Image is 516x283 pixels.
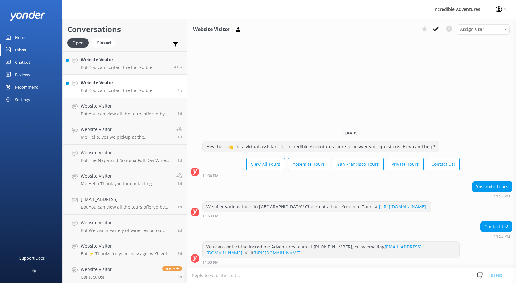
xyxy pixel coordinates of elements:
h4: Website Visitor [81,266,112,273]
div: Home [15,31,26,44]
p: Bot: You can contact the Incredible Adventures team at [PHONE_NUMBER], or by emailing [EMAIL_ADDR... [81,88,173,93]
h4: [EMAIL_ADDRESS] [81,196,173,203]
span: Oct 04 2025 04:35pm (UTC -07:00) America/Los_Angeles [178,134,182,140]
div: Closed [92,38,116,48]
p: Bot: You can contact the Incredible Adventures team at [PHONE_NUMBER], or by emailing [EMAIL_ADDR... [81,65,169,70]
p: Bot: We visit a variety of wineries on our tours in [GEOGRAPHIC_DATA] and [GEOGRAPHIC_DATA], depe... [81,228,173,233]
button: Yosemite Tours [288,158,329,170]
p: Me: Hello Thank you for contacting Incredible Adventures. Right now instead of [PERSON_NAME][GEOG... [81,181,172,187]
a: Website VisitorBot:You can view all the tours offered by Incredible Adventures at this link: [URL... [63,98,187,121]
div: You can contact the Incredible Adventures team at [PHONE_NUMBER], or by emailing . Visit [203,242,459,258]
a: [EMAIL_ADDRESS]Bot:You can view all the tours offered by Incredible Adventures at the following l... [63,191,187,215]
a: Website VisitorBot:The Napa and Sonoma Full Day Wine Tasting Tour is 8 hours long. It provides do... [63,145,187,168]
span: Oct 04 2025 06:10pm (UTC -07:00) America/Los_Angeles [178,111,182,116]
div: Reviews [15,68,30,81]
span: Assign user [460,26,484,33]
p: Bot: ⚡ Thanks for your message, we'll get back to you as soon as we can. You're also welcome to k... [81,251,173,257]
a: [URL][DOMAIN_NAME]. [253,250,302,256]
strong: 11:38 PM [202,174,219,178]
h4: Website Visitor [81,149,173,156]
div: Support Docs [19,252,45,264]
button: Private Tours [387,158,424,170]
div: Yosemite Tours [472,181,512,192]
a: Closed [92,39,119,46]
span: Oct 05 2025 10:53pm (UTC -07:00) America/Los_Angeles [177,88,182,93]
div: Oct 05 2025 10:53pm (UTC -07:00) America/Los_Angeles [202,260,460,264]
span: Oct 02 2025 08:23pm (UTC -07:00) America/Los_Angeles [178,251,182,256]
div: Oct 05 2025 10:53pm (UTC -07:00) America/Los_Angeles [202,214,431,218]
p: Bot: You can view all the tours offered by Incredible Adventures at this link: [URL][DOMAIN_NAME]. [81,111,173,117]
button: San Francisco Tours [333,158,384,170]
h2: Conversations [67,23,182,35]
a: Website VisitorBot:You can contact the Incredible Adventures team at [PHONE_NUMBER], or by emaili... [63,51,187,75]
strong: 11:53 PM [494,234,510,238]
a: Website VisitorBot:We visit a variety of wineries on our tours in [GEOGRAPHIC_DATA] and [GEOGRAPH... [63,215,187,238]
div: Hey there 👋 I'm a virtual assistant for Incredible Adventures, here to answer your questions. How... [203,141,439,152]
span: Oct 02 2025 04:59pm (UTC -07:00) America/Los_Angeles [178,274,182,280]
div: Oct 05 2025 10:53pm (UTC -07:00) America/Los_Angeles [472,194,512,198]
div: Assign User [457,24,510,34]
div: We offer various tours in [GEOGRAPHIC_DATA]! Check out all our Yosemite Tours at [203,202,431,212]
div: Oct 05 2025 10:38pm (UTC -07:00) America/Los_Angeles [202,174,460,178]
div: Contact Us! [481,221,512,232]
span: Reply [162,266,182,271]
a: Website VisitorBot:⚡ Thanks for your message, we'll get back to you as soon as we can. You're als... [63,238,187,261]
h4: Website Visitor [81,56,169,63]
a: Website VisitorMe:Hello, yes we pickup at the [GEOGRAPHIC_DATA] for our [GEOGRAPHIC_DATA] Tours.1d [63,121,187,145]
a: Website VisitorBot:You can contact the Incredible Adventures team at [PHONE_NUMBER], or by emaili... [63,75,187,98]
p: Me: Hello, yes we pickup at the [GEOGRAPHIC_DATA] for our [GEOGRAPHIC_DATA] Tours. [81,134,172,140]
a: [EMAIL_ADDRESS][DOMAIN_NAME] [206,244,422,256]
img: yonder-white-logo.png [9,11,45,21]
h4: Website Visitor [81,219,173,226]
span: Oct 03 2025 07:02pm (UTC -07:00) America/Los_Angeles [178,228,182,233]
span: [DATE] [342,130,361,136]
strong: 11:53 PM [202,214,219,218]
a: [URL][DOMAIN_NAME]. [379,204,427,210]
div: Help [27,264,36,277]
a: Open [67,39,92,46]
p: Contact Us! [81,274,112,280]
h3: Website Visitor [193,26,230,34]
h4: Website Visitor [81,103,173,109]
p: Bot: The Napa and Sonoma Full Day Wine Tasting Tour is 8 hours long. It provides door-to-door ser... [81,158,173,163]
h4: Website Visitor [81,126,172,133]
span: Oct 04 2025 08:28am (UTC -07:00) America/Los_Angeles [178,204,182,210]
div: Recommend [15,81,39,93]
strong: 11:53 PM [202,261,219,264]
span: Oct 04 2025 11:05am (UTC -07:00) America/Los_Angeles [178,181,182,186]
div: Inbox [15,44,26,56]
div: Chatbot [15,56,30,68]
div: Open [67,38,89,48]
button: View All Tours [246,158,285,170]
div: Oct 05 2025 10:53pm (UTC -07:00) America/Los_Angeles [480,234,512,238]
span: Oct 06 2025 05:12am (UTC -07:00) America/Los_Angeles [174,64,182,70]
div: Settings [15,93,30,106]
h4: Website Visitor [81,173,172,179]
h4: Website Visitor [81,243,173,249]
span: Oct 04 2025 12:20pm (UTC -07:00) America/Los_Angeles [178,158,182,163]
a: Website VisitorMe:Hello Thank you for contacting Incredible Adventures. Right now instead of [PER... [63,168,187,191]
strong: 11:53 PM [494,194,510,198]
h4: Website Visitor [81,79,173,86]
p: Bot: You can view all the tours offered by Incredible Adventures at the following link: [URL][DOM... [81,204,173,210]
button: Contact Us! [427,158,460,170]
